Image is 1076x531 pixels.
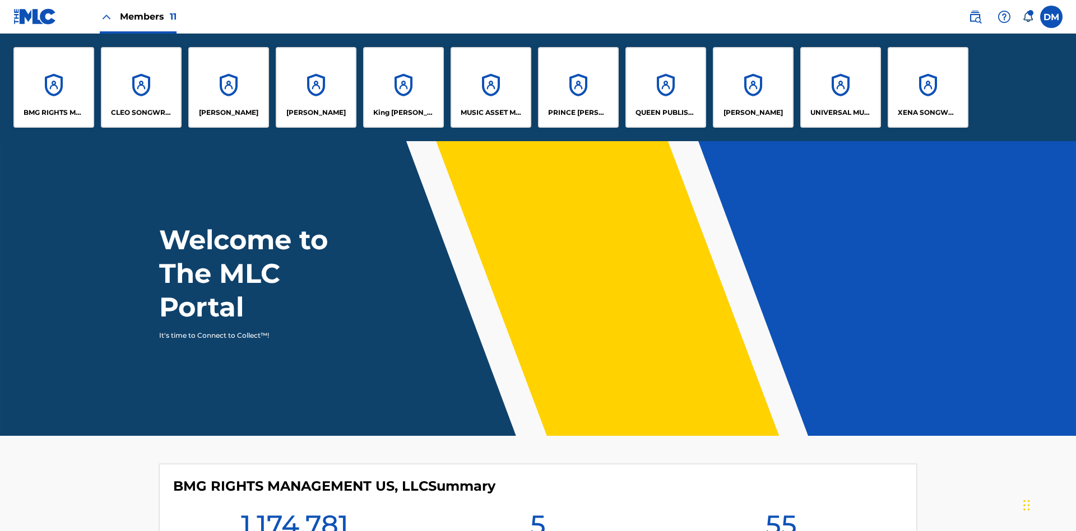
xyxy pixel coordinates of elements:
p: XENA SONGWRITER [898,108,959,118]
img: MLC Logo [13,8,57,25]
p: RONALD MCTESTERSON [723,108,783,118]
h1: Welcome to The MLC Portal [159,223,369,324]
img: help [998,10,1011,24]
p: King McTesterson [373,108,434,118]
p: EYAMA MCSINGER [286,108,346,118]
span: Members [120,10,177,23]
a: AccountsXENA SONGWRITER [888,47,968,128]
a: AccountsMUSIC ASSET MANAGEMENT (MAM) [451,47,531,128]
h4: BMG RIGHTS MANAGEMENT US, LLC [173,478,495,495]
img: Close [100,10,113,24]
a: AccountsCLEO SONGWRITER [101,47,182,128]
p: MUSIC ASSET MANAGEMENT (MAM) [461,108,522,118]
p: It's time to Connect to Collect™! [159,330,354,341]
a: Accounts[PERSON_NAME] [276,47,356,128]
span: 11 [170,11,177,22]
div: Notifications [1022,11,1033,22]
a: AccountsQUEEN PUBLISHA [625,47,706,128]
a: AccountsPRINCE [PERSON_NAME] [538,47,619,128]
p: UNIVERSAL MUSIC PUB GROUP [810,108,871,118]
p: QUEEN PUBLISHA [636,108,697,118]
iframe: Chat Widget [1020,477,1076,531]
a: AccountsBMG RIGHTS MANAGEMENT US, LLC [13,47,94,128]
p: PRINCE MCTESTERSON [548,108,609,118]
a: Public Search [964,6,986,28]
div: Drag [1023,488,1030,522]
p: BMG RIGHTS MANAGEMENT US, LLC [24,108,85,118]
a: AccountsKing [PERSON_NAME] [363,47,444,128]
div: User Menu [1040,6,1063,28]
a: Accounts[PERSON_NAME] [188,47,269,128]
p: ELVIS COSTELLO [199,108,258,118]
img: search [968,10,982,24]
div: Help [993,6,1015,28]
p: CLEO SONGWRITER [111,108,172,118]
a: AccountsUNIVERSAL MUSIC PUB GROUP [800,47,881,128]
a: Accounts[PERSON_NAME] [713,47,794,128]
